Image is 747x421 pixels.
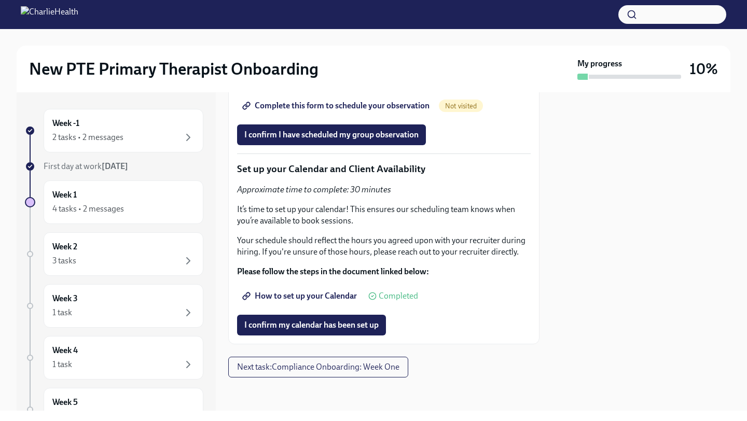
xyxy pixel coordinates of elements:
[244,320,379,330] span: I confirm my calendar has been set up
[52,359,72,370] div: 1 task
[52,118,79,129] h6: Week -1
[689,60,718,78] h3: 10%
[237,95,437,116] a: Complete this form to schedule your observation
[52,255,76,266] div: 3 tasks
[25,109,203,152] a: Week -12 tasks • 2 messages
[52,241,77,252] h6: Week 2
[52,293,78,304] h6: Week 3
[102,161,128,171] strong: [DATE]
[52,189,77,201] h6: Week 1
[237,185,391,194] em: Approximate time to complete: 30 minutes
[25,161,203,172] a: First day at work[DATE]
[237,286,364,306] a: How to set up your Calendar
[237,315,386,335] button: I confirm my calendar has been set up
[237,362,399,372] span: Next task : Compliance Onboarding: Week One
[237,204,531,227] p: It’s time to set up your calendar! This ensures our scheduling team knows when you’re available t...
[52,345,78,356] h6: Week 4
[21,6,78,23] img: CharlieHealth
[237,124,426,145] button: I confirm I have scheduled my group observation
[244,101,430,111] span: Complete this form to schedule your observation
[244,291,357,301] span: How to set up your Calendar
[237,266,429,276] strong: Please follow the steps in the document linked below:
[25,336,203,380] a: Week 41 task
[52,203,124,215] div: 4 tasks • 2 messages
[237,235,531,258] p: Your schedule should reflect the hours you agreed upon with your recruiter during hiring. If you'...
[52,397,78,408] h6: Week 5
[25,284,203,328] a: Week 31 task
[237,162,531,176] p: Set up your Calendar and Client Availability
[244,130,419,140] span: I confirm I have scheduled my group observation
[25,232,203,276] a: Week 23 tasks
[52,132,123,143] div: 2 tasks • 2 messages
[52,307,72,318] div: 1 task
[439,102,483,110] span: Not visited
[29,59,319,79] h2: New PTE Primary Therapist Onboarding
[25,180,203,224] a: Week 14 tasks • 2 messages
[44,161,128,171] span: First day at work
[577,58,622,69] strong: My progress
[379,292,418,300] span: Completed
[228,357,408,377] button: Next task:Compliance Onboarding: Week One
